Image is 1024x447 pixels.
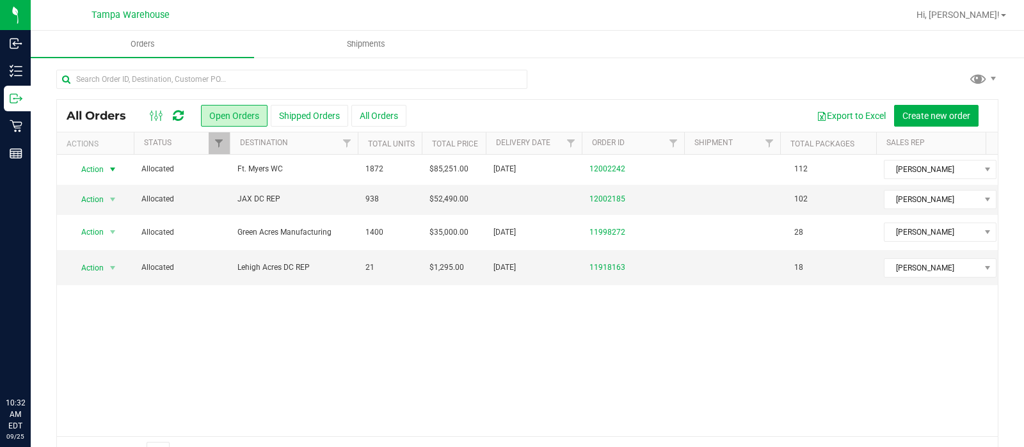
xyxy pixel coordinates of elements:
[429,262,464,274] span: $1,295.00
[141,226,222,239] span: Allocated
[141,193,222,205] span: Allocated
[365,163,383,175] span: 1872
[141,163,222,175] span: Allocated
[113,38,172,50] span: Orders
[67,139,129,148] div: Actions
[916,10,1000,20] span: Hi, [PERSON_NAME]!
[351,105,406,127] button: All Orders
[237,226,350,239] span: Green Acres Manufacturing
[56,70,527,89] input: Search Order ID, Destination, Customer PO...
[10,120,22,132] inline-svg: Retail
[10,92,22,105] inline-svg: Outbound
[209,132,230,154] a: Filter
[983,132,1004,154] a: Filter
[365,193,379,205] span: 938
[894,105,979,127] button: Create new order
[10,65,22,77] inline-svg: Inventory
[884,259,980,277] span: [PERSON_NAME]
[237,163,350,175] span: Ft. Myers WC
[144,138,172,147] a: Status
[432,139,478,148] a: Total Price
[886,138,925,147] a: Sales Rep
[201,105,268,127] button: Open Orders
[561,132,582,154] a: Filter
[759,132,780,154] a: Filter
[663,132,684,154] a: Filter
[496,138,550,147] a: Delivery Date
[31,31,254,58] a: Orders
[237,193,350,205] span: JAX DC REP
[589,193,625,205] a: 12002185
[429,226,468,239] span: $35,000.00
[6,397,25,432] p: 10:32 AM EDT
[589,262,625,274] a: 11918163
[92,10,170,20] span: Tampa Warehouse
[884,161,980,178] span: [PERSON_NAME]
[429,163,468,175] span: $85,251.00
[365,226,383,239] span: 1400
[808,105,894,127] button: Export to Excel
[240,138,288,147] a: Destination
[105,161,121,178] span: select
[67,109,139,123] span: All Orders
[589,226,625,239] a: 11998272
[141,262,222,274] span: Allocated
[337,132,358,154] a: Filter
[10,147,22,160] inline-svg: Reports
[493,226,516,239] span: [DATE]
[237,262,350,274] span: Lehigh Acres DC REP
[589,163,625,175] a: 12002242
[70,259,104,277] span: Action
[330,38,403,50] span: Shipments
[6,432,25,441] p: 09/25
[884,191,980,208] span: [PERSON_NAME]
[694,138,733,147] a: Shipment
[429,193,468,205] span: $52,490.00
[790,139,854,148] a: Total Packages
[592,138,625,147] a: Order ID
[368,139,415,148] a: Total Units
[788,160,814,178] span: 112
[493,163,516,175] span: [DATE]
[884,223,980,241] span: [PERSON_NAME]
[105,259,121,277] span: select
[13,345,51,383] iframe: Resource center
[493,262,516,274] span: [DATE]
[788,258,810,277] span: 18
[105,191,121,208] span: select
[10,37,22,50] inline-svg: Inbound
[254,31,477,58] a: Shipments
[788,190,814,208] span: 102
[70,223,104,241] span: Action
[788,223,810,242] span: 28
[902,111,970,121] span: Create new order
[365,262,374,274] span: 21
[70,191,104,208] span: Action
[271,105,348,127] button: Shipped Orders
[70,161,104,178] span: Action
[105,223,121,241] span: select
